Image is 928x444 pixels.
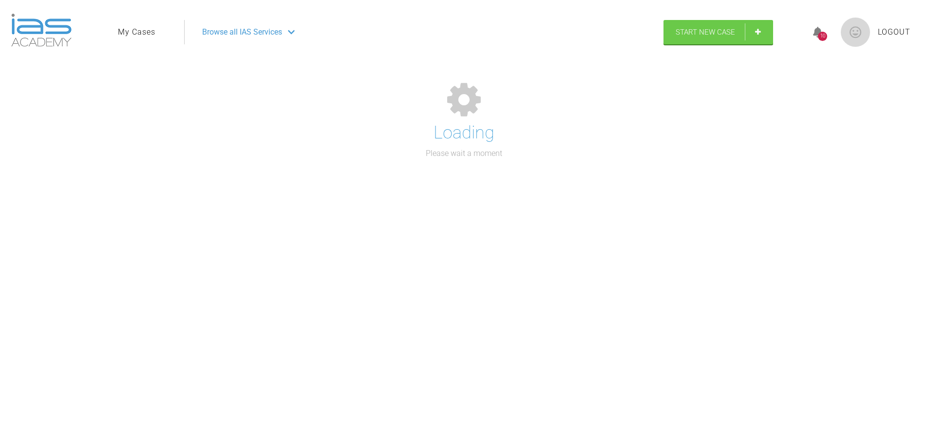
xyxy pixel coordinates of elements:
[878,26,910,39] a: Logout
[663,20,773,44] a: Start New Case
[818,32,827,41] div: 10
[426,147,502,160] p: Please wait a moment
[202,26,282,39] span: Browse all IAS Services
[841,18,870,47] img: profile.png
[434,119,494,147] h1: Loading
[118,26,155,39] a: My Cases
[676,28,735,37] span: Start New Case
[11,14,72,47] img: logo-light.3e3ef733.png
